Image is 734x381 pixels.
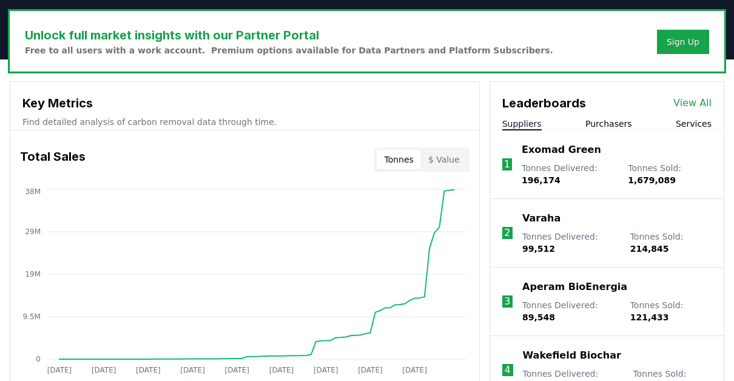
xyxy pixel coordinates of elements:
h3: Leaderboards [502,94,586,112]
tspan: [DATE] [314,366,338,374]
span: 214,845 [630,244,669,254]
p: 1 [504,157,510,172]
a: Sign Up [667,36,699,48]
a: View All [673,96,712,110]
tspan: [DATE] [180,366,205,374]
button: Purchasers [585,118,632,130]
h3: Unlock full market insights with our Partner Portal [25,26,553,44]
span: 89,548 [522,312,555,322]
tspan: 29M [25,228,41,236]
a: Aperam BioEnergia [522,280,627,294]
tspan: 19M [25,270,41,278]
p: Tonnes Delivered : [522,231,618,255]
tspan: 9.5M [23,312,41,321]
tspan: [DATE] [402,366,427,374]
p: Tonnes Sold : [628,162,712,186]
p: Tonnes Delivered : [522,162,616,186]
tspan: [DATE] [225,366,250,374]
span: 1,679,089 [628,175,676,185]
p: Free to all users with a work account. Premium options available for Data Partners and Platform S... [25,44,553,56]
tspan: [DATE] [47,366,72,374]
p: 4 [505,363,511,377]
a: Varaha [522,211,561,226]
button: Suppliers [502,118,542,130]
tspan: 0 [36,355,41,363]
button: Services [676,118,712,130]
p: Tonnes Delivered : [522,299,618,323]
tspan: 38M [25,187,41,196]
span: 99,512 [522,244,555,254]
tspan: [DATE] [136,366,161,374]
a: Wakefield Biochar [523,348,621,363]
span: 196,174 [522,175,561,185]
tspan: [DATE] [269,366,294,374]
button: $ Value [421,150,467,169]
span: 121,433 [630,312,669,322]
button: Tonnes [377,150,420,169]
p: Tonnes Sold : [630,231,712,255]
p: 2 [504,226,510,240]
a: Exomad Green [522,143,601,157]
button: Sign Up [657,30,709,54]
p: 3 [504,294,510,309]
tspan: [DATE] [92,366,116,374]
h3: Total Sales [20,147,86,172]
h3: Key Metrics [22,94,467,112]
tspan: [DATE] [358,366,383,374]
p: Tonnes Sold : [630,299,712,323]
p: Find detailed analysis of carbon removal data through time. [22,116,467,128]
